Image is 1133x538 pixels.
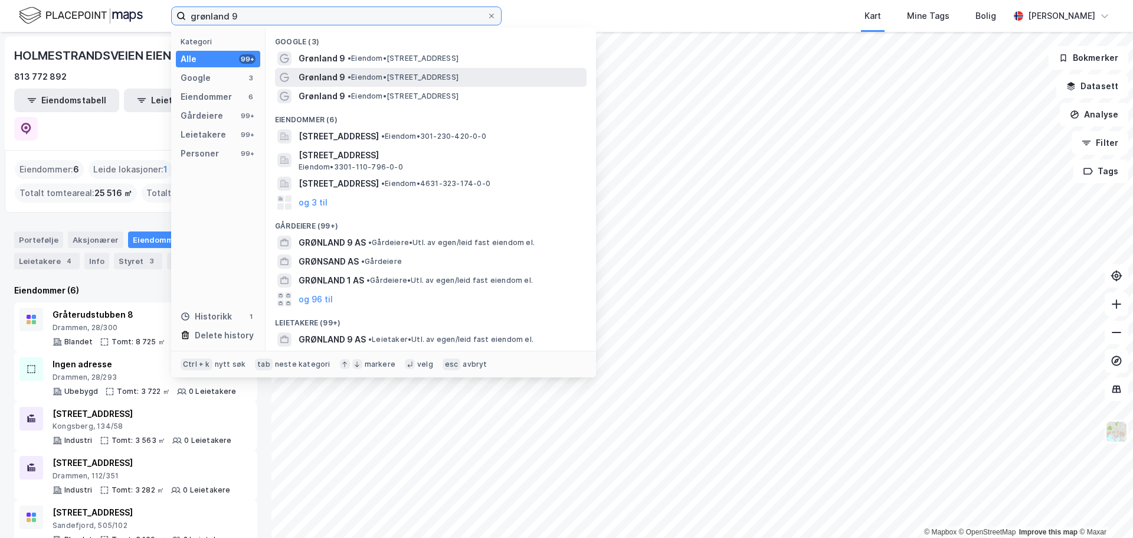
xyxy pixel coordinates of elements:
[299,255,359,269] span: GRØNSAND AS
[299,51,345,66] span: Grønland 9
[1074,481,1133,538] div: Kontrollprogram for chat
[215,360,246,369] div: nytt søk
[181,109,223,123] div: Gårdeiere
[299,332,366,347] span: GRØNLAND 9 AS
[189,387,236,396] div: 0 Leietakere
[53,422,232,431] div: Kongsberg, 134/58
[255,358,273,370] div: tab
[299,292,333,307] button: og 96 til
[381,132,385,141] span: •
[348,54,459,63] span: Eiendom • [STREET_ADDRESS]
[348,92,459,101] span: Eiendom • [STREET_ADDRESS]
[63,255,75,267] div: 4
[381,179,385,188] span: •
[366,276,533,285] span: Gårdeiere • Utl. av egen/leid fast eiendom el.
[381,132,486,141] span: Eiendom • 301-230-420-0-0
[443,358,461,370] div: esc
[368,238,535,247] span: Gårdeiere • Utl. av egen/leid fast eiendom el.
[1049,46,1128,70] button: Bokmerker
[112,436,166,445] div: Tomt: 3 563 ㎡
[117,387,170,396] div: Tomt: 3 722 ㎡
[299,236,366,250] span: GRØNLAND 9 AS
[64,387,98,396] div: Ubebygd
[64,337,93,347] div: Blandet
[1056,74,1128,98] button: Datasett
[181,90,232,104] div: Eiendommer
[181,358,212,370] div: Ctrl + k
[1073,159,1128,183] button: Tags
[299,177,379,191] span: [STREET_ADDRESS]
[417,360,433,369] div: velg
[299,273,364,288] span: GRØNLAND 1 AS
[348,92,351,100] span: •
[14,70,67,84] div: 813 772 892
[53,373,236,382] div: Drammen, 28/293
[124,89,229,112] button: Leietakertabell
[128,231,201,248] div: Eiendommer
[246,92,256,102] div: 6
[53,521,230,530] div: Sandefjord, 505/102
[275,360,330,369] div: neste kategori
[14,283,257,298] div: Eiendommer (6)
[266,106,596,127] div: Eiendommer (6)
[64,436,93,445] div: Industri
[299,195,328,210] button: og 3 til
[181,37,260,46] div: Kategori
[84,253,109,269] div: Info
[68,231,123,248] div: Aksjonærer
[959,528,1016,536] a: OpenStreetMap
[1072,131,1128,155] button: Filter
[181,71,211,85] div: Google
[348,54,351,63] span: •
[299,89,345,103] span: Grønland 9
[299,129,379,144] span: [STREET_ADDRESS]
[368,335,372,344] span: •
[361,257,402,266] span: Gårdeiere
[14,46,219,65] div: HOLMESTRANDSVEIEN EIENDOM AS
[348,73,459,82] span: Eiendom • [STREET_ADDRESS]
[53,506,230,520] div: [STREET_ADDRESS]
[239,111,256,120] div: 99+
[15,160,84,179] div: Eiendommer :
[142,184,256,203] div: Totalt byggareal :
[365,360,395,369] div: markere
[381,179,490,188] span: Eiendom • 4631-323-174-0-0
[239,130,256,139] div: 99+
[266,212,596,233] div: Gårdeiere (99+)
[299,162,403,172] span: Eiendom • 3301-110-796-0-0
[195,328,254,343] div: Delete history
[14,253,80,269] div: Leietakere
[19,5,143,26] img: logo.f888ab2527a4732fd821a326f86c7f29.svg
[975,9,996,23] div: Bolig
[299,148,582,162] span: [STREET_ADDRESS]
[1105,420,1128,443] img: Z
[112,485,165,495] div: Tomt: 3 282 ㎡
[14,231,63,248] div: Portefølje
[865,9,881,23] div: Kart
[53,456,231,470] div: [STREET_ADDRESS]
[1074,481,1133,538] iframe: Chat Widget
[64,485,93,495] div: Industri
[112,337,165,347] div: Tomt: 8 725 ㎡
[167,253,248,269] div: Transaksjoner
[186,7,487,25] input: Søk på adresse, matrikkel, gårdeiere, leietakere eller personer
[183,485,230,495] div: 0 Leietakere
[53,357,236,371] div: Ingen adresse
[184,436,231,445] div: 0 Leietakere
[246,73,256,83] div: 3
[1028,9,1095,23] div: [PERSON_NAME]
[907,9,949,23] div: Mine Tags
[368,335,533,344] span: Leietaker • Utl. av egen/leid fast eiendom el.
[53,308,225,322] div: Gråterudstubben 8
[1019,528,1078,536] a: Improve this map
[114,253,162,269] div: Styret
[146,255,158,267] div: 3
[181,128,226,142] div: Leietakere
[89,160,172,179] div: Leide lokasjoner :
[361,257,365,266] span: •
[266,28,596,49] div: Google (3)
[366,276,370,285] span: •
[53,471,231,481] div: Drammen, 112/351
[239,54,256,64] div: 99+
[299,70,345,84] span: Grønland 9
